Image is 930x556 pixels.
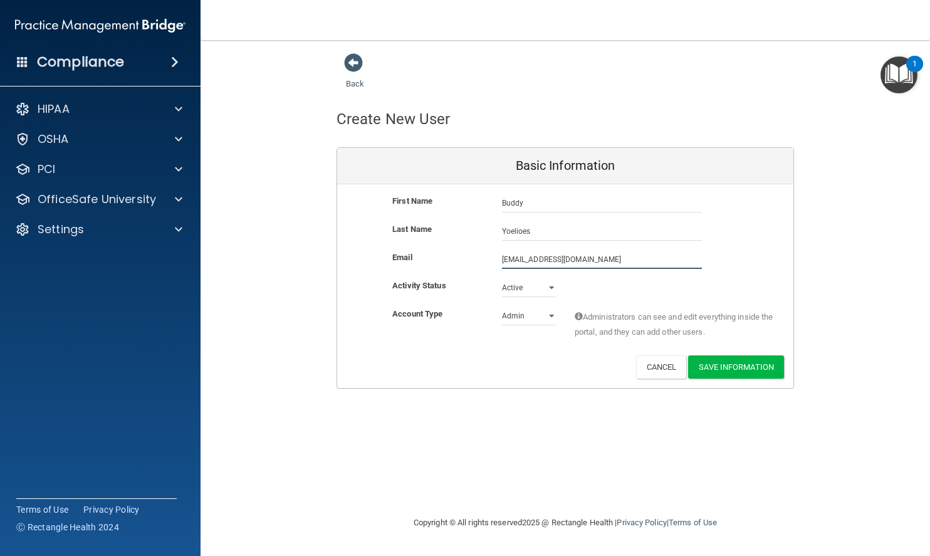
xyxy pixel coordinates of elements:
[337,111,451,127] h4: Create New User
[15,192,182,207] a: OfficeSafe University
[880,56,917,93] button: Open Resource Center, 1 new notification
[713,467,915,517] iframe: Drift Widget Chat Controller
[38,132,69,147] p: OSHA
[688,355,784,379] button: Save Information
[15,162,182,177] a: PCI
[392,309,442,318] b: Account Type
[392,281,446,290] b: Activity Status
[636,355,687,379] button: Cancel
[912,64,917,80] div: 1
[38,192,156,207] p: OfficeSafe University
[38,102,70,117] p: HIPAA
[669,518,717,527] a: Terms of Use
[38,162,55,177] p: PCI
[15,102,182,117] a: HIPAA
[37,53,124,71] h4: Compliance
[15,13,185,38] img: PMB logo
[617,518,666,527] a: Privacy Policy
[337,148,793,184] div: Basic Information
[337,503,794,543] div: Copyright © All rights reserved 2025 @ Rectangle Health | |
[392,196,432,206] b: First Name
[575,310,775,340] span: Administrators can see and edit everything inside the portal, and they can add other users.
[392,224,432,234] b: Last Name
[16,521,119,533] span: Ⓒ Rectangle Health 2024
[38,222,84,237] p: Settings
[16,503,68,516] a: Terms of Use
[83,503,140,516] a: Privacy Policy
[346,64,364,88] a: Back
[15,132,182,147] a: OSHA
[392,253,412,262] b: Email
[15,222,182,237] a: Settings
